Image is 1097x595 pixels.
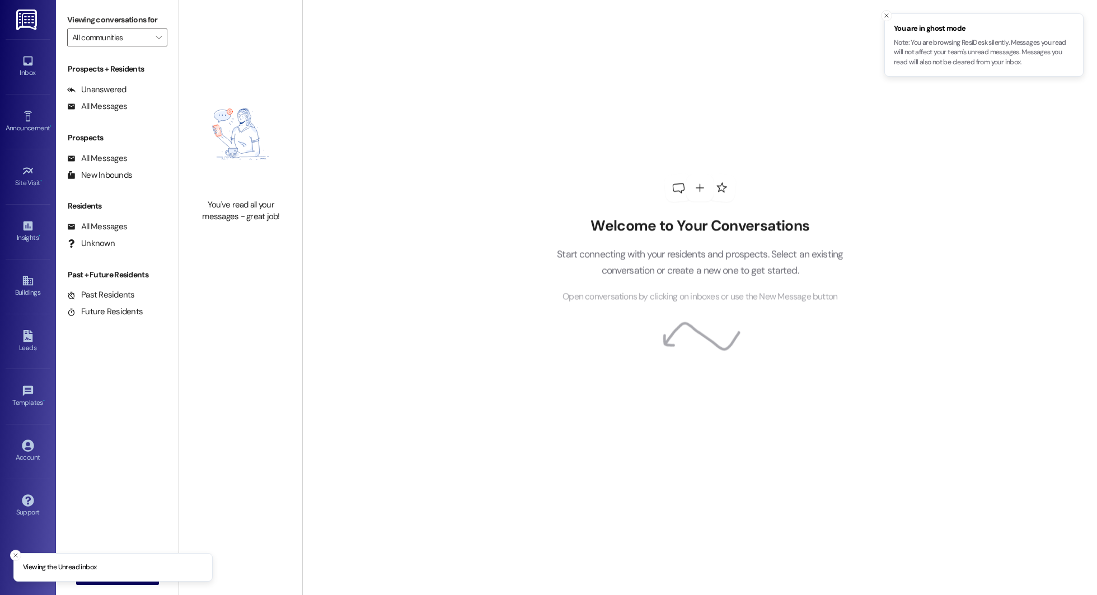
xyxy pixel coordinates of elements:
[881,10,892,21] button: Close toast
[67,238,115,249] div: Unknown
[156,33,162,42] i: 
[540,247,860,278] p: Start connecting with your residents and prospects. Select an existing conversation or create a n...
[191,199,290,223] div: You've read all your messages - great job!
[16,10,39,30] img: ResiDesk Logo
[6,436,50,466] a: Account
[67,306,143,318] div: Future Residents
[540,217,860,235] h2: Welcome to Your Conversations
[67,169,132,181] div: New Inbounds
[67,84,126,96] div: Unanswered
[6,327,50,357] a: Leads
[894,23,1074,34] span: You are in ghost mode
[23,563,96,573] p: Viewing the Unread inbox
[894,38,1074,68] p: Note: You are browsing ResiDesk silently. Messages you read will not affect your team's unread me...
[67,153,127,164] div: All Messages
[56,63,179,75] div: Prospects + Residents
[67,221,127,233] div: All Messages
[56,132,179,144] div: Prospects
[67,11,167,29] label: Viewing conversations for
[67,289,135,301] div: Past Residents
[6,162,50,192] a: Site Visit •
[10,550,21,561] button: Close toast
[72,29,149,46] input: All communities
[6,491,50,521] a: Support
[191,74,290,193] img: empty-state
[6,51,50,82] a: Inbox
[56,200,179,212] div: Residents
[6,271,50,301] a: Buildings
[67,101,127,112] div: All Messages
[6,216,50,247] a: Insights •
[40,177,42,185] span: •
[6,381,50,412] a: Templates •
[43,397,45,405] span: •
[39,232,40,240] span: •
[50,122,51,130] span: •
[56,269,179,281] div: Past + Future Residents
[562,290,837,304] span: Open conversations by clicking on inboxes or use the New Message button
